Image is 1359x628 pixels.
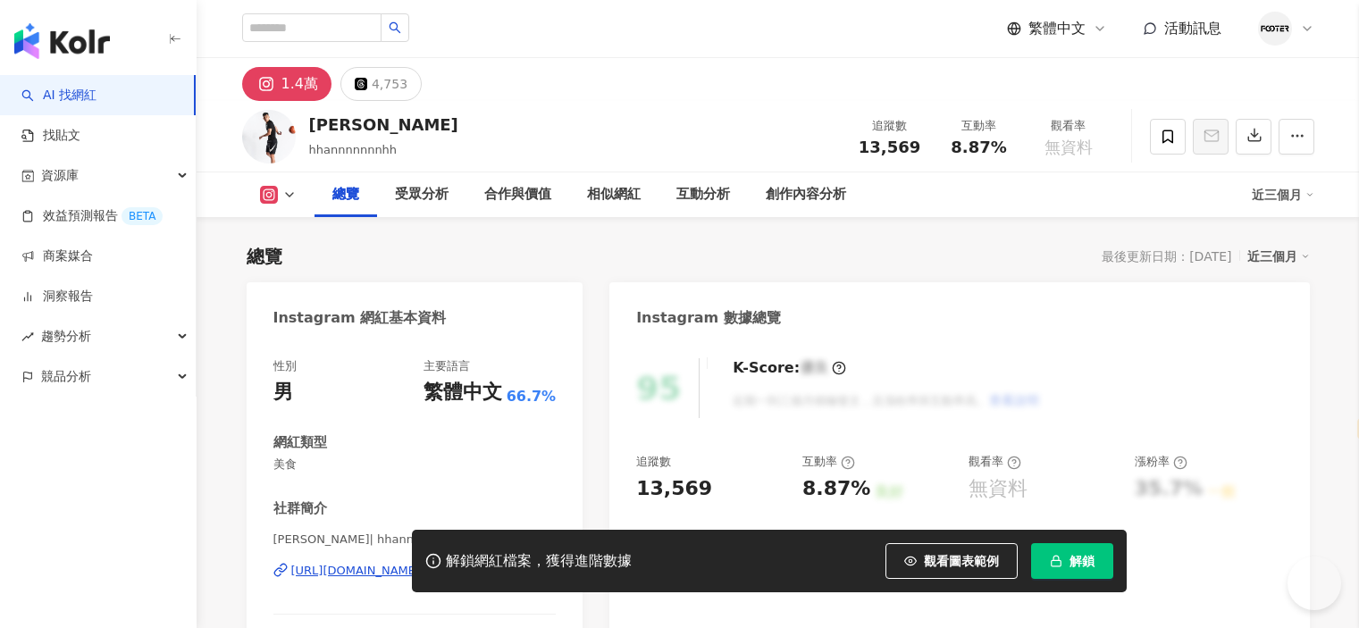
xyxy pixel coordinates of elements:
div: 1.4萬 [281,71,318,96]
div: 追蹤數 [856,117,924,135]
span: 活動訊息 [1164,20,1221,37]
div: 性別 [273,358,297,374]
span: hhannnnnnnhh [309,143,398,156]
div: 相似網紅 [587,184,641,205]
button: 1.4萬 [242,67,331,101]
div: 總覽 [332,184,359,205]
div: 創作內容分析 [766,184,846,205]
span: 無資料 [1044,138,1093,156]
span: 繁體中文 [1028,19,1086,38]
div: 互動分析 [676,184,730,205]
div: [PERSON_NAME] [309,113,458,136]
div: Instagram 網紅基本資料 [273,308,447,328]
span: 66.7% [507,387,557,406]
div: 男 [273,379,293,406]
div: 追蹤數 [636,454,671,470]
span: search [389,21,401,34]
a: searchAI 找網紅 [21,87,96,105]
button: 觀看圖表範例 [885,543,1018,579]
span: 觀看圖表範例 [924,554,999,568]
div: 合作與價值 [484,184,551,205]
div: 網紅類型 [273,433,327,452]
div: 主要語言 [424,358,470,374]
span: 13,569 [859,138,920,156]
div: 最後更新日期：[DATE] [1102,249,1231,264]
span: 資源庫 [41,155,79,196]
span: 8.87% [951,138,1006,156]
div: 互動率 [945,117,1013,135]
a: 洞察報告 [21,288,93,306]
img: logo [14,23,110,59]
a: 效益預測報告BETA [21,207,163,225]
div: 4,753 [372,71,407,96]
div: 解鎖網紅檔案，獲得進階數據 [446,552,632,571]
img: %E7%A4%BE%E7%BE%A4%E7%94%A8LOGO.png [1258,12,1292,46]
span: 趨勢分析 [41,316,91,356]
span: 解鎖 [1070,554,1095,568]
span: 美食 [273,456,557,473]
div: Instagram 數據總覽 [636,308,781,328]
div: 觀看率 [1035,117,1103,135]
div: 互動率 [802,454,855,470]
div: 13,569 [636,475,712,503]
div: 繁體中文 [424,379,502,406]
button: 4,753 [340,67,422,101]
div: 社群簡介 [273,499,327,518]
div: 受眾分析 [395,184,449,205]
div: 觀看率 [969,454,1021,470]
a: 商案媒合 [21,247,93,265]
div: 近三個月 [1252,180,1314,209]
span: 競品分析 [41,356,91,397]
div: 8.87% [802,475,870,503]
div: 總覽 [247,244,282,269]
span: rise [21,331,34,343]
img: KOL Avatar [242,110,296,163]
a: 找貼文 [21,127,80,145]
div: K-Score : [733,358,846,378]
div: 漲粉率 [1135,454,1187,470]
button: 解鎖 [1031,543,1113,579]
div: 無資料 [969,475,1028,503]
div: 近三個月 [1247,245,1310,268]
